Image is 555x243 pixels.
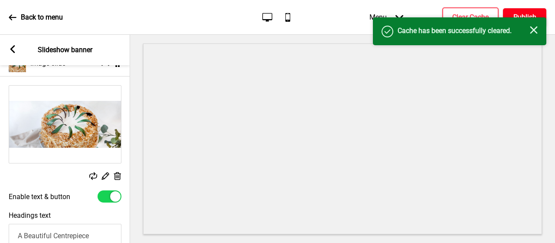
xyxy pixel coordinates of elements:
[361,4,412,30] div: Menu
[9,6,63,29] a: Back to menu
[21,13,63,22] p: Back to menu
[398,26,530,36] h4: Cache has been successfully cleared.
[442,7,499,27] button: Clear Cache
[503,8,546,27] button: Publish
[513,13,536,22] h4: Publish
[452,13,489,22] h4: Clear Cache
[38,45,92,55] p: Slideshow banner
[9,86,121,163] img: Image
[9,211,51,220] label: Headings text
[9,193,70,201] label: Enable text & button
